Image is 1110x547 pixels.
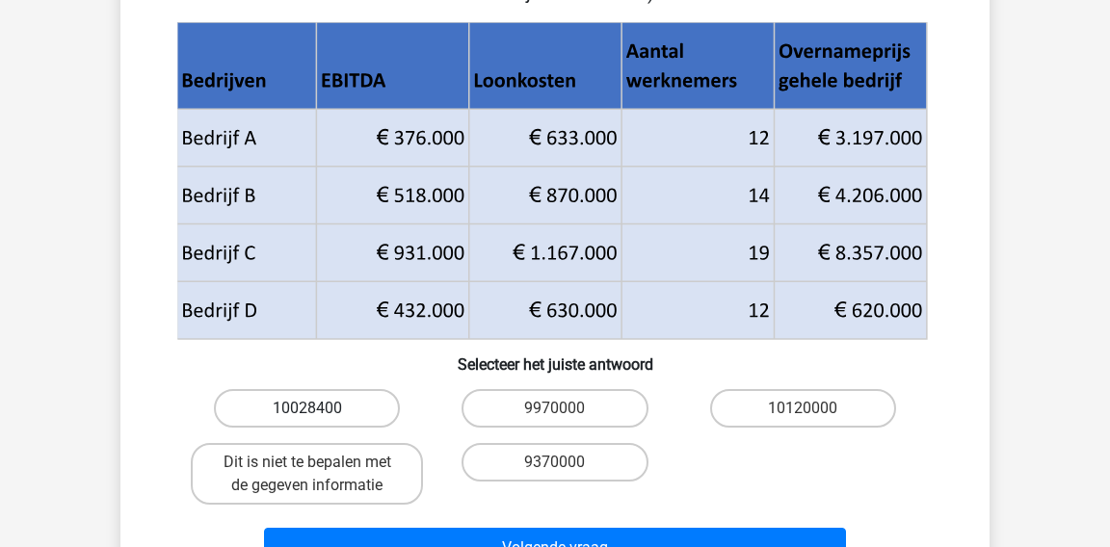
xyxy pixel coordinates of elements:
label: 9370000 [462,443,647,482]
label: Dit is niet te bepalen met de gegeven informatie [191,443,423,505]
label: 10120000 [710,389,896,428]
h6: Selecteer het juiste antwoord [151,340,959,374]
label: 10028400 [214,389,400,428]
label: 9970000 [462,389,647,428]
